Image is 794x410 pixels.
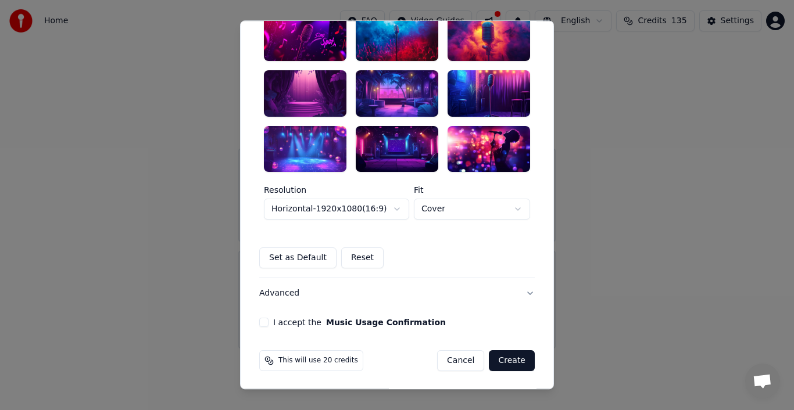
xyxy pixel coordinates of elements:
label: I accept the [273,319,446,327]
button: I accept the [326,319,446,327]
label: Fit [414,186,530,195]
label: Resolution [264,186,409,195]
button: Advanced [259,279,535,309]
button: Create [489,351,535,372]
span: This will use 20 credits [278,357,358,366]
button: Cancel [437,351,484,372]
button: Reset [341,248,384,269]
button: Set as Default [259,248,337,269]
